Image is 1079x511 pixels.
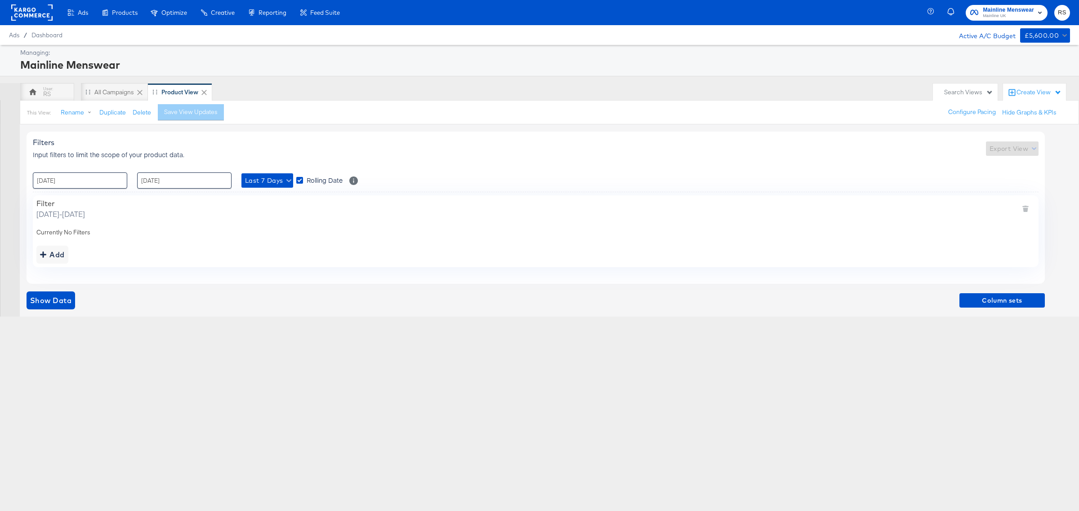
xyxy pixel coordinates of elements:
[245,175,290,186] span: Last 7 Days
[1020,28,1070,43] button: £5,600.00
[1002,108,1057,117] button: Hide Graphs & KPIs
[33,138,54,147] span: Filters
[31,31,62,39] a: Dashboard
[1017,88,1061,97] div: Create View
[19,31,31,39] span: /
[9,31,19,39] span: Ads
[307,176,343,185] span: Rolling Date
[27,291,75,309] button: showdata
[30,294,71,307] span: Show Data
[112,9,138,16] span: Products
[54,105,101,121] button: Rename
[27,109,51,116] div: This View:
[85,89,90,94] div: Drag to reorder tab
[43,90,51,98] div: RS
[20,57,1068,72] div: Mainline Menswear
[133,108,151,117] button: Delete
[152,89,157,94] div: Drag to reorder tab
[966,5,1048,21] button: Mainline MenswearMainline UK
[94,88,134,97] div: All Campaigns
[241,173,293,188] button: Last 7 Days
[942,104,1002,120] button: Configure Pacing
[259,9,286,16] span: Reporting
[1058,8,1066,18] span: RS
[36,209,85,219] span: [DATE] - [DATE]
[20,48,1068,57] div: Managing:
[36,199,85,208] div: Filter
[959,293,1045,308] button: Column sets
[33,150,184,159] span: Input filters to limit the scope of your product data.
[983,5,1034,15] span: Mainline Menswear
[983,13,1034,20] span: Mainline UK
[36,246,68,264] button: addbutton
[1054,5,1070,21] button: RS
[161,88,198,97] div: Product View
[950,28,1016,42] div: Active A/C Budget
[36,228,1035,237] div: Currently No Filters
[161,9,187,16] span: Optimize
[40,248,65,261] div: Add
[211,9,235,16] span: Creative
[310,9,340,16] span: Feed Suite
[944,88,993,97] div: Search Views
[1025,30,1059,41] div: £5,600.00
[78,9,88,16] span: Ads
[99,108,126,117] button: Duplicate
[963,295,1041,306] span: Column sets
